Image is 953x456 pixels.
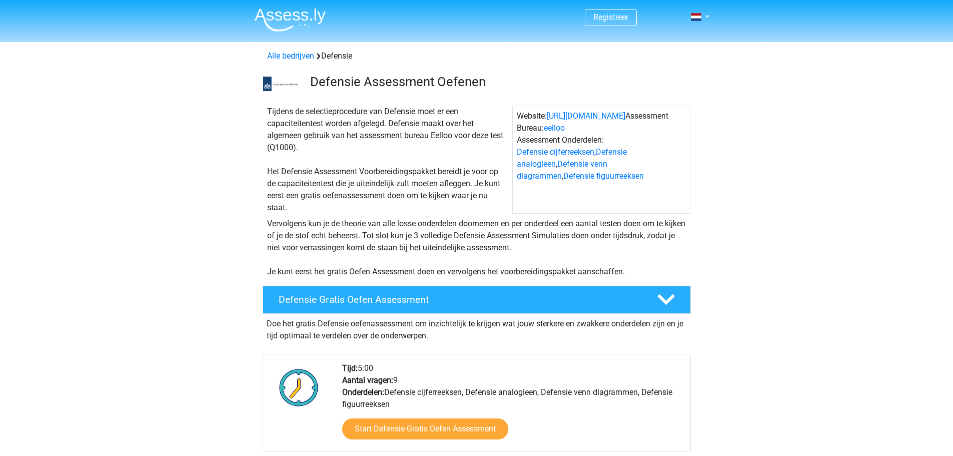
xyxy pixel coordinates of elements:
div: Tijdens de selectieprocedure van Defensie moet er een capaciteitentest worden afgelegd. Defensie ... [263,106,512,214]
b: Tijd: [342,363,358,373]
b: Aantal vragen: [342,375,393,385]
div: 5:00 9 Defensie cijferreeksen, Defensie analogieen, Defensie venn diagrammen, Defensie figuurreeksen [335,362,690,451]
img: Klok [274,362,324,412]
a: [URL][DOMAIN_NAME] [547,111,625,121]
img: Assessly [255,8,326,32]
a: Defensie Gratis Oefen Assessment [259,286,695,314]
b: Onderdelen: [342,387,384,397]
a: eelloo [544,123,565,133]
div: Vervolgens kun je de theorie van alle losse onderdelen doornemen en per onderdeel een aantal test... [263,218,690,278]
a: Start Defensie Gratis Oefen Assessment [342,418,508,439]
a: Defensie venn diagrammen [517,159,607,181]
h3: Defensie Assessment Oefenen [310,74,683,90]
div: Doe het gratis Defensie oefenassessment om inzichtelijk te krijgen wat jouw sterkere en zwakkere ... [263,314,691,342]
a: Defensie figuurreeksen [563,171,644,181]
div: Website: Assessment Bureau: Assessment Onderdelen: , , , [512,106,690,214]
a: Defensie analogieen [517,147,627,169]
a: Defensie cijferreeksen [517,147,594,157]
h4: Defensie Gratis Oefen Assessment [279,294,641,305]
div: Defensie [263,50,690,62]
a: Alle bedrijven [267,51,314,61]
a: Registreer [593,13,628,22]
